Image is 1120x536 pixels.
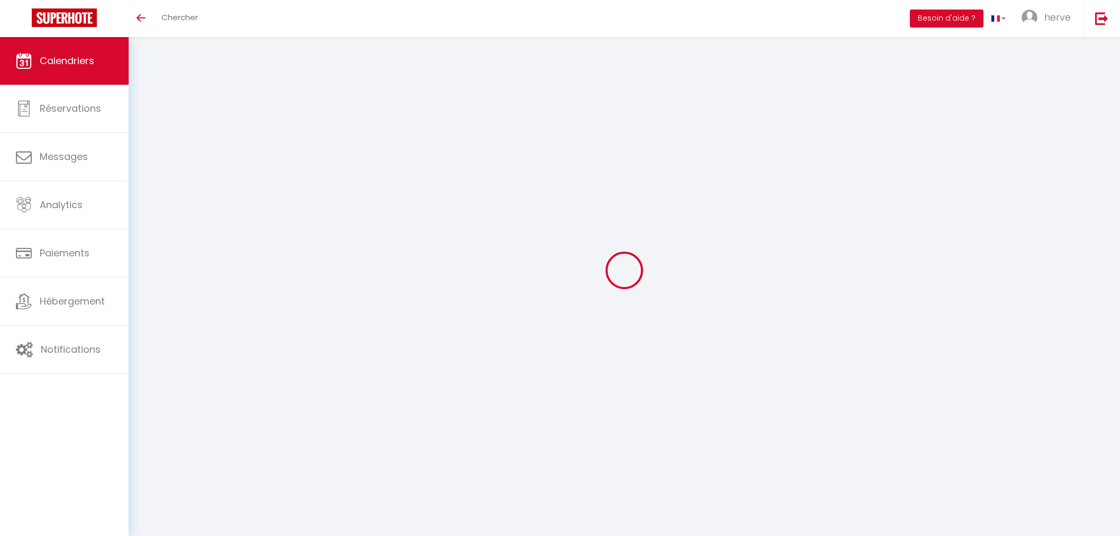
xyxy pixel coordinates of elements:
[41,343,101,356] span: Notifications
[1022,10,1037,25] img: ...
[40,246,89,260] span: Paiements
[161,12,198,23] span: Chercher
[40,294,105,308] span: Hébergement
[910,10,983,28] button: Besoin d'aide ?
[1044,11,1071,24] span: herve
[40,150,88,163] span: Messages
[32,8,97,27] img: Super Booking
[40,102,101,115] span: Réservations
[40,54,94,67] span: Calendriers
[40,198,83,211] span: Analytics
[1095,12,1108,25] img: logout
